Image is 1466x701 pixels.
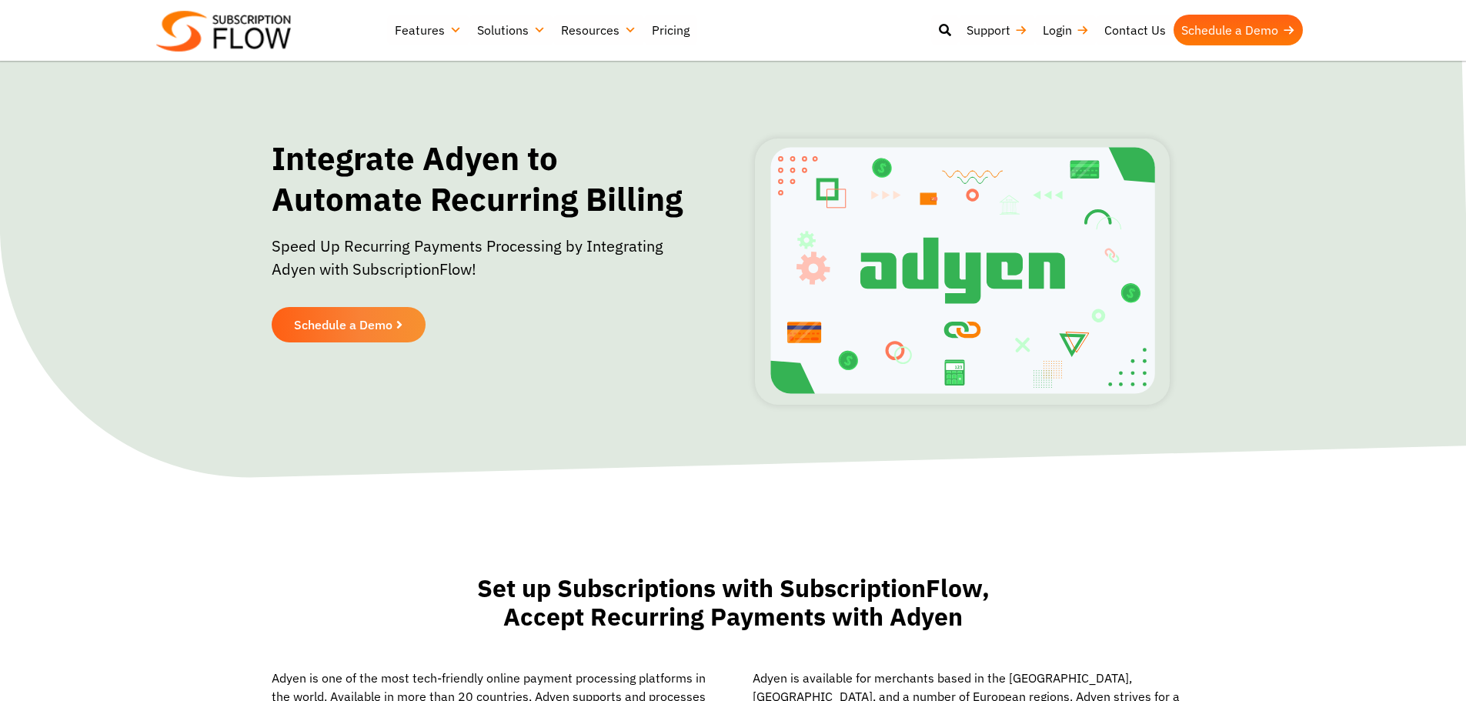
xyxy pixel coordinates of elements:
img: Recurring Payments with Adyen [755,139,1170,405]
p: Speed Up Recurring Payments Processing by Integrating Adyen with SubscriptionFlow! [272,235,691,296]
span: Schedule a Demo [294,319,392,331]
a: Schedule a Demo [1174,15,1303,45]
a: Login [1035,15,1097,45]
a: Schedule a Demo [272,307,426,342]
a: Support [959,15,1035,45]
a: Contact Us [1097,15,1174,45]
h1: Integrate Adyen to Automate Recurring Billing [272,139,691,219]
a: Solutions [469,15,553,45]
a: Pricing [644,15,697,45]
img: Subscriptionflow [156,11,291,52]
a: Resources [553,15,644,45]
a: Features [387,15,469,45]
h2: Set up Subscriptions with SubscriptionFlow, Accept Recurring Payments with Adyen [472,574,995,631]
